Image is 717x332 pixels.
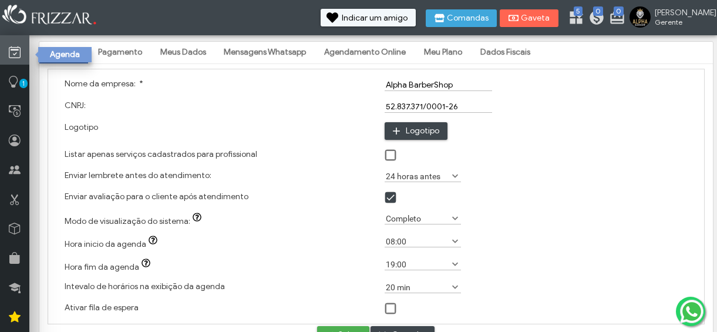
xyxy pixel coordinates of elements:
[678,297,706,326] img: whatsapp.png
[426,9,497,27] button: Comandas
[416,42,470,62] a: Meu Plano
[190,213,207,224] button: Modo de visualização do sistema:
[385,213,450,224] label: Completo
[38,47,92,62] div: Agenda
[472,42,538,62] a: Dados Fiscais
[65,170,211,180] label: Enviar lembrete antes do atendimento:
[19,79,28,88] span: 1
[521,14,550,22] span: Gaveta
[593,6,603,16] span: 0
[614,6,624,16] span: 0
[321,9,416,26] button: Indicar um amigo
[39,42,88,62] a: Empresa
[152,42,214,62] a: Meus Dados
[630,6,711,30] a: [PERSON_NAME] Gerente
[65,79,143,89] label: Nome da empresa:
[65,192,248,202] label: Enviar avaliação para o cliente após atendimento
[216,42,314,62] a: Mensagens Whatsapp
[342,14,408,22] span: Indicar um amigo
[90,42,150,62] a: Pagamento
[447,14,489,22] span: Comandas
[65,100,86,110] label: CNPJ:
[385,170,450,182] label: 24 horas antes
[65,122,98,132] label: Logotipo
[139,259,156,270] button: Hora fim da agenda
[609,9,621,28] a: 0
[568,9,580,28] a: 5
[65,303,139,313] label: Ativar fila de espera
[65,262,156,272] label: Hora fim da agenda
[385,281,450,293] label: 20 min
[500,9,558,27] button: Gaveta
[146,236,163,247] button: Hora inicio da agenda
[574,6,583,16] span: 5
[588,9,600,28] a: 0
[655,8,708,18] span: [PERSON_NAME]
[65,216,207,226] label: Modo de visualização do sistema:
[385,259,450,270] label: 19:00
[655,18,708,26] span: Gerente
[316,42,414,62] a: Agendamento Online
[385,236,450,247] label: 08:00
[65,149,257,159] label: Listar apenas serviços cadastrados para profissional
[65,239,163,249] label: Hora inicio da agenda
[65,281,225,291] label: Intevalo de horários na exibição da agenda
